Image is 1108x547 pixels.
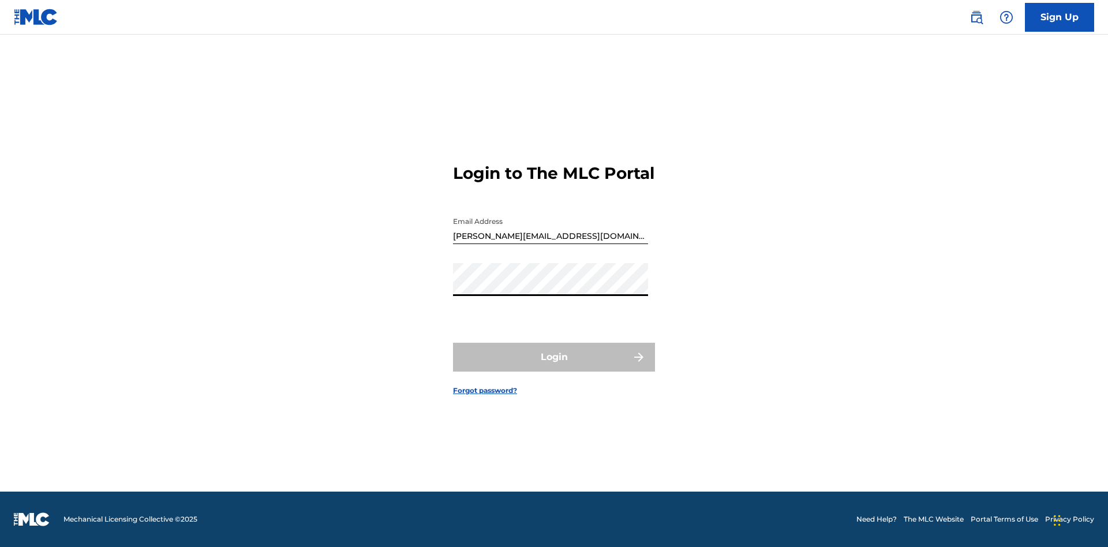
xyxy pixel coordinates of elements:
img: MLC Logo [14,9,58,25]
a: Need Help? [856,514,897,524]
img: help [1000,10,1013,24]
span: Mechanical Licensing Collective © 2025 [63,514,197,524]
a: Sign Up [1025,3,1094,32]
a: Portal Terms of Use [971,514,1038,524]
h3: Login to The MLC Portal [453,163,654,183]
img: search [969,10,983,24]
div: Help [995,6,1018,29]
a: Forgot password? [453,385,517,396]
div: Drag [1054,503,1061,538]
a: Public Search [965,6,988,29]
a: Privacy Policy [1045,514,1094,524]
img: logo [14,512,50,526]
a: The MLC Website [904,514,964,524]
iframe: Chat Widget [1050,492,1108,547]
